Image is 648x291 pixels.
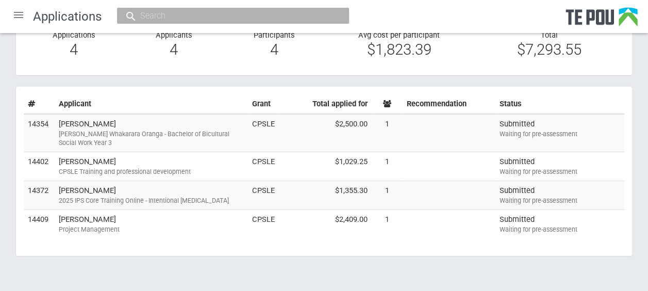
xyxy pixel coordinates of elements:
div: Avg cost per participant [324,30,474,60]
td: 1 [372,152,403,181]
th: Total applied for [279,94,372,114]
div: Applicants [124,30,224,60]
div: Waiting for pre-assessment [500,130,620,139]
td: Submitted [495,152,624,181]
th: Recommendation [403,94,495,114]
div: $7,293.55 [482,45,617,54]
div: CPSLE Training and professional development [59,167,244,176]
td: 1 [372,114,403,152]
td: 14372 [24,181,55,209]
div: Participants [224,30,324,60]
td: CPSLE [248,114,279,152]
div: [PERSON_NAME] Whakarara Oranga - Bachelor of Bicultural Social Work Year 3 [59,130,244,148]
div: Total [474,30,624,55]
td: 14409 [24,209,55,238]
td: $1,029.25 [279,152,372,181]
td: 14402 [24,152,55,181]
td: Submitted [495,114,624,152]
div: Waiting for pre-assessment [500,225,620,234]
td: [PERSON_NAME] [55,181,248,209]
td: Submitted [495,209,624,238]
td: $1,355.30 [279,181,372,209]
div: 2025 IPS Core Training Online - Intentional [MEDICAL_DATA] [59,196,244,205]
td: CPSLE [248,152,279,181]
div: Waiting for pre-assessment [500,167,620,176]
div: Waiting for pre-assessment [500,196,620,205]
td: CPSLE [248,181,279,209]
td: $2,409.00 [279,209,372,238]
div: Project Management [59,225,244,234]
td: [PERSON_NAME] [55,209,248,238]
div: 4 [131,45,216,54]
td: 1 [372,209,403,238]
div: 4 [31,45,116,54]
div: 4 [231,45,316,54]
td: [PERSON_NAME] [55,114,248,152]
div: $1,823.39 [331,45,466,54]
td: [PERSON_NAME] [55,152,248,181]
th: Status [495,94,624,114]
td: $2,500.00 [279,114,372,152]
td: CPSLE [248,209,279,238]
td: Submitted [495,181,624,209]
div: Applications [24,30,124,60]
th: Grant [248,94,279,114]
td: 1 [372,181,403,209]
td: 14354 [24,114,55,152]
th: Applicant [55,94,248,114]
input: Search [137,10,319,21]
